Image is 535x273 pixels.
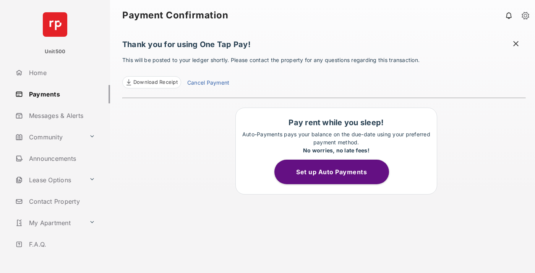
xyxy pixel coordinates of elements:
a: Cancel Payment [187,78,229,88]
a: Home [12,64,110,82]
img: svg+xml;base64,PHN2ZyB4bWxucz0iaHR0cDovL3d3dy53My5vcmcvMjAwMC9zdmciIHdpZHRoPSI2NCIgaGVpZ2h0PSI2NC... [43,12,67,37]
span: Download Receipt [133,78,178,86]
button: Set up Auto Payments [274,160,389,184]
a: Messages & Alerts [12,106,110,125]
a: Community [12,128,86,146]
a: Set up Auto Payments [274,168,398,176]
div: No worries, no late fees! [240,146,433,154]
a: Announcements [12,149,110,168]
p: Unit500 [45,48,66,56]
a: Payments [12,85,110,103]
h1: Thank you for using One Tap Pay! [122,40,526,53]
strong: Payment Confirmation [122,11,228,20]
a: My Apartment [12,214,86,232]
a: F.A.Q. [12,235,110,253]
a: Lease Options [12,171,86,189]
a: Download Receipt [122,76,181,88]
p: Auto-Payments pays your balance on the due-date using your preferred payment method. [240,130,433,154]
p: This will be posted to your ledger shortly. Please contact the property for any questions regardi... [122,56,526,88]
h1: Pay rent while you sleep! [240,118,433,127]
a: Contact Property [12,192,110,211]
